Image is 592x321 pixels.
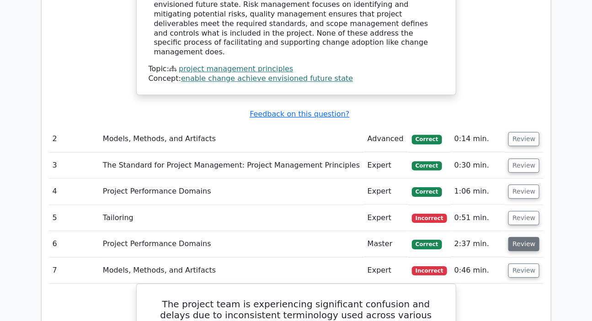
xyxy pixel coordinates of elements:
[364,153,408,179] td: Expert
[49,205,99,231] td: 5
[412,266,447,275] span: Incorrect
[99,205,364,231] td: Tailoring
[99,231,364,257] td: Project Performance Domains
[508,158,539,173] button: Review
[412,240,442,249] span: Correct
[99,126,364,152] td: Models, Methods, and Artifacts
[451,205,505,231] td: 0:51 min.
[508,263,539,278] button: Review
[451,258,505,284] td: 0:46 min.
[508,211,539,225] button: Review
[364,205,408,231] td: Expert
[451,126,505,152] td: 0:14 min.
[250,110,349,118] a: Feedback on this question?
[451,179,505,205] td: 1:06 min.
[451,231,505,257] td: 2:37 min.
[49,126,99,152] td: 2
[412,187,442,196] span: Correct
[99,258,364,284] td: Models, Methods, and Artifacts
[508,184,539,199] button: Review
[49,258,99,284] td: 7
[179,64,293,73] a: project management principles
[99,179,364,205] td: Project Performance Domains
[49,179,99,205] td: 4
[412,135,442,144] span: Correct
[99,153,364,179] td: The Standard for Project Management: Project Management Principles
[508,237,539,251] button: Review
[364,231,408,257] td: Master
[508,132,539,146] button: Review
[451,153,505,179] td: 0:30 min.
[181,74,353,83] a: enable change achieve envisioned future state
[412,161,442,170] span: Correct
[364,258,408,284] td: Expert
[364,126,408,152] td: Advanced
[149,64,444,74] div: Topic:
[49,231,99,257] td: 6
[149,74,444,84] div: Concept:
[364,179,408,205] td: Expert
[49,153,99,179] td: 3
[412,214,447,223] span: Incorrect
